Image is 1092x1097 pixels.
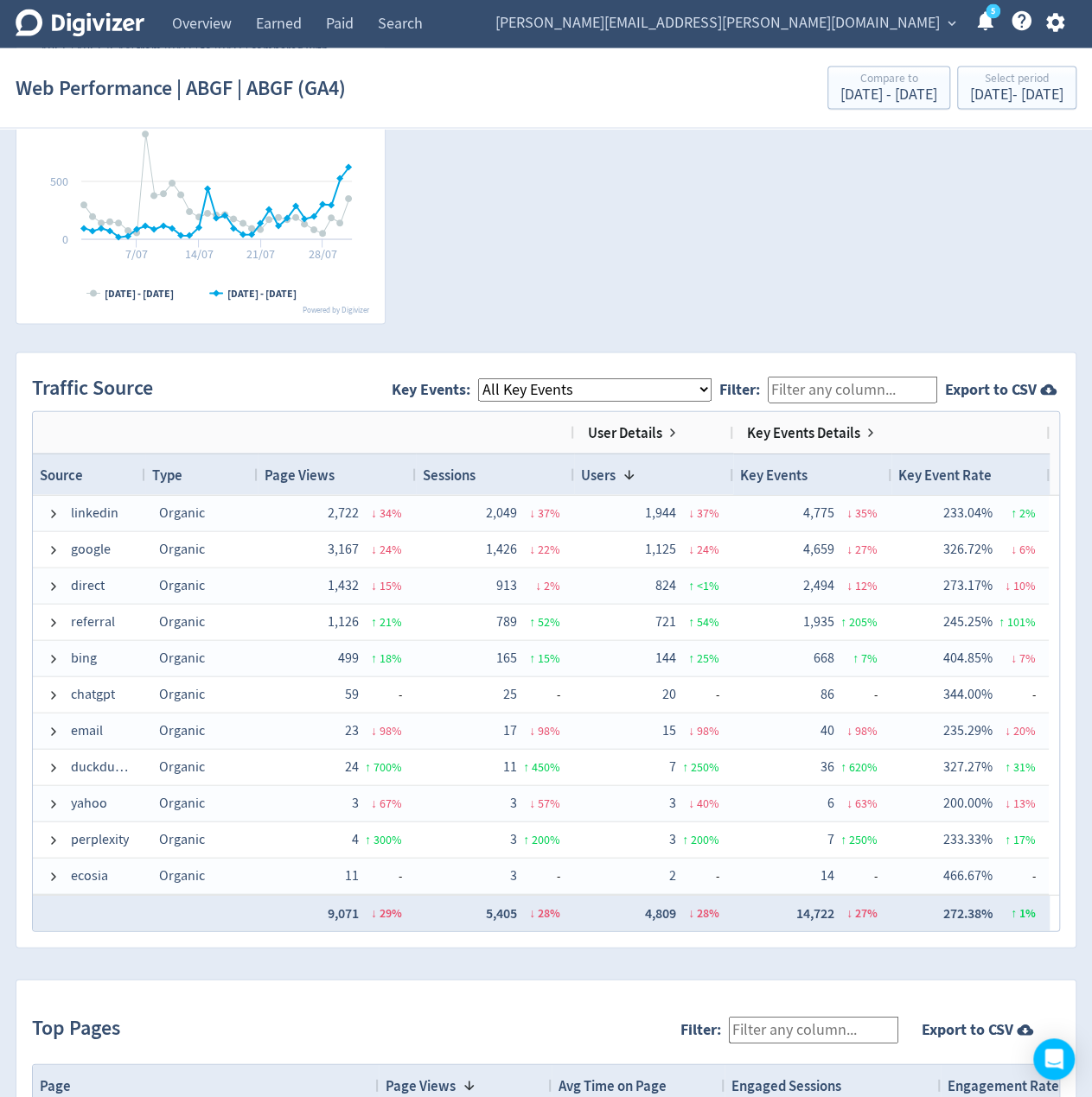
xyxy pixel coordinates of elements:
span: ↓ [688,505,694,521]
span: ↓ [846,905,853,922]
span: ↓ [1005,578,1011,593]
span: 98 % [697,723,719,739]
span: 7 % [1019,650,1036,666]
span: 1,126 [328,613,359,631]
span: 4,775 [803,504,834,522]
span: - [517,859,560,893]
span: 17 % [1013,832,1036,847]
span: - [676,678,719,712]
span: Users [581,466,616,485]
span: Organic [159,831,205,848]
span: Organic [159,867,205,885]
span: [PERSON_NAME][EMAIL_ADDRESS][PERSON_NAME][DOMAIN_NAME] [495,10,940,37]
span: ↑ [682,759,688,775]
span: bing [71,642,97,675]
span: ↓ [688,905,694,922]
span: ↓ [688,796,694,811]
span: Key Events [740,466,808,485]
span: 2 [669,867,676,885]
span: 98 % [855,723,878,739]
span: ↑ [529,614,535,630]
span: ↓ [688,723,694,739]
span: 789 [496,613,517,631]
span: 98 % [538,723,560,739]
span: ↓ [529,542,535,557]
span: Organic [159,541,205,558]
span: ↓ [1011,650,1017,666]
span: Organic [159,504,205,522]
span: 233.33% [943,831,993,848]
span: ↓ [846,505,853,521]
span: 3 [352,795,359,812]
span: ↑ [371,650,377,666]
span: 54 % [697,614,719,630]
text: 21/07 [246,246,275,262]
span: ↑ [999,614,1005,630]
h2: Traffic Source [32,374,161,403]
span: ↑ [365,832,371,847]
span: Organic [159,577,205,594]
span: ↓ [371,723,377,739]
span: ecosia [71,859,108,893]
span: 144 [655,650,676,667]
span: Engagement Rate (%) [948,1076,1082,1095]
button: Compare to[DATE] - [DATE] [827,67,950,110]
span: ↓ [371,542,377,557]
span: 20 [662,686,676,703]
span: 63 % [855,796,878,811]
span: ↑ [365,759,371,775]
span: - [359,678,402,712]
span: yahoo [71,787,107,821]
span: ↓ [846,723,853,739]
span: ↓ [688,542,694,557]
span: 466.67% [943,867,993,885]
span: google [71,533,111,567]
span: Key Events Details [747,423,860,442]
span: User Details [588,423,662,442]
span: 28 % [697,905,719,922]
span: ↓ [529,505,535,521]
span: 7 % [861,650,878,666]
span: 10 % [1013,578,1036,593]
span: 86 [821,686,834,703]
span: 6 [827,795,834,812]
span: 22 % [538,542,560,557]
span: 59 [345,686,359,703]
span: 250 % [849,832,878,847]
span: 7 [669,758,676,776]
span: 1 % [1019,905,1036,922]
span: Type [152,466,182,485]
span: 250 % [691,759,719,775]
span: ↑ [1005,759,1011,775]
span: expand_more [944,16,960,31]
div: Open Intercom Messenger [1033,1038,1075,1080]
span: - [359,859,402,893]
span: ↑ [1005,832,1011,847]
span: 668 [814,650,834,667]
strong: Export to CSV [945,379,1037,401]
span: 21 % [380,614,402,630]
span: 25 [503,686,517,703]
span: 3 [510,831,517,848]
label: Filter: [719,379,768,400]
span: 18 % [380,650,402,666]
span: ↑ [688,650,694,666]
span: 2 % [1019,505,1036,521]
span: Organic [159,795,205,812]
span: Page Views [386,1076,456,1095]
span: 4,809 [645,904,676,923]
span: 2,494 [803,577,834,594]
span: 200.00% [943,795,993,812]
span: 12 % [855,578,878,593]
span: Organic [159,650,205,667]
span: ↓ [1005,796,1011,811]
span: - [517,678,560,712]
span: 98 % [380,723,402,739]
span: 14 [821,867,834,885]
span: 344.00% [943,686,993,703]
span: ↑ [682,832,688,847]
span: 3 [510,867,517,885]
span: 499 [338,650,359,667]
span: 25 % [697,650,719,666]
span: 14,722 [796,904,834,923]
